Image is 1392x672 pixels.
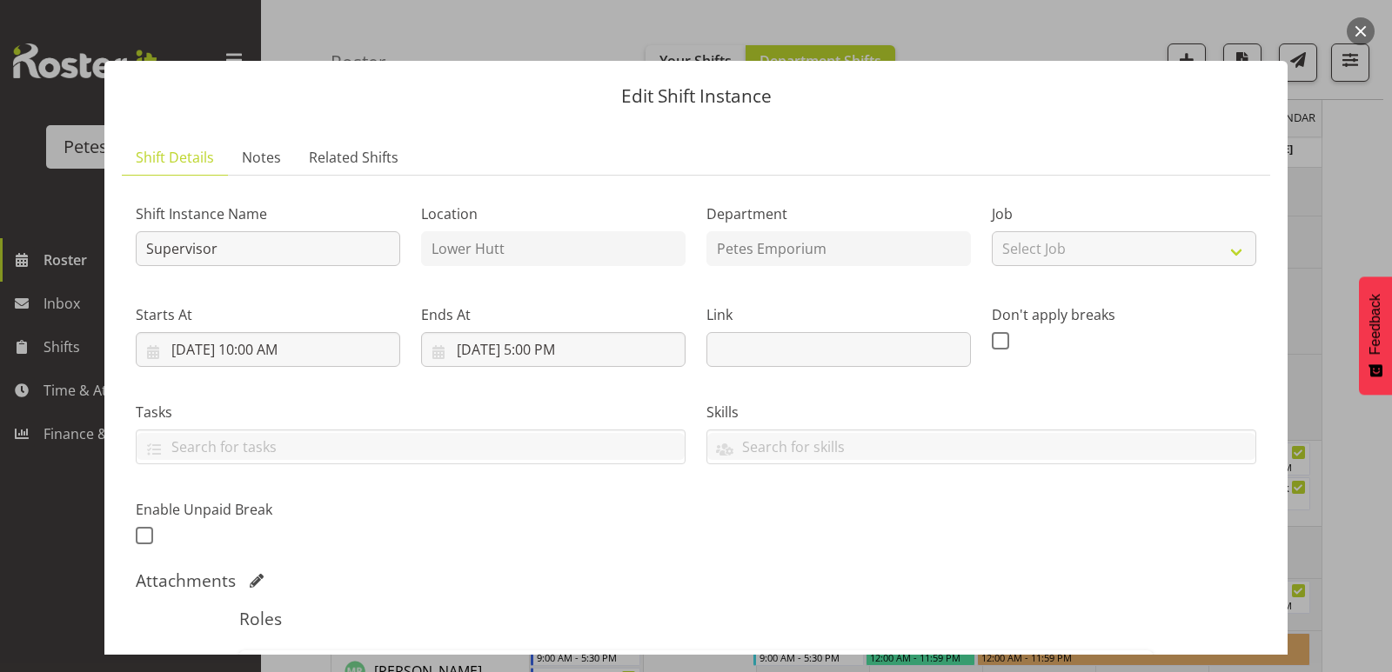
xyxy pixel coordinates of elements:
label: Link [706,304,971,325]
label: Shift Instance Name [136,203,400,224]
label: Don't apply breaks [992,304,1256,325]
label: Skills [706,402,1256,422]
span: Shift Details [136,147,214,168]
label: Job [992,203,1256,224]
label: Ends At [421,304,686,325]
span: Notes [242,147,281,168]
p: Edit Shift Instance [122,87,1270,105]
label: Enable Unpaid Break [136,499,400,520]
button: Feedback - Show survey [1359,276,1392,395]
input: Shift Instance Name [136,231,400,266]
h5: Roles [239,609,1152,629]
input: Click to select... [421,332,686,367]
h5: Attachments [136,570,236,591]
label: Location [421,203,686,224]
label: Starts At [136,304,400,325]
span: Related Shifts [309,147,398,168]
input: Search for skills [707,433,1255,460]
label: Tasks [136,402,686,422]
input: Click to select... [136,332,400,367]
input: Search for tasks [137,433,685,460]
label: Department [706,203,971,224]
span: Feedback [1368,294,1383,355]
